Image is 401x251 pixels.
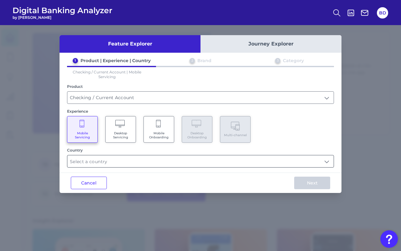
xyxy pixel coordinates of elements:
[67,116,98,143] button: Mobile Servicing
[283,58,304,63] div: Category
[220,116,251,143] button: Multi-channel
[73,58,78,63] div: 1
[109,131,133,139] span: Desktop Servicing
[294,177,330,189] button: Next
[71,177,107,189] button: Cancel
[380,230,398,248] button: Open Resource Center
[190,58,195,63] div: 2
[81,58,151,63] div: Product | Experience | Country
[70,131,94,139] span: Mobile Servicing
[182,116,212,143] button: Desktop Onboarding
[147,131,171,139] span: Mobile Onboarding
[67,155,334,167] input: Select a country
[13,15,112,20] span: by [PERSON_NAME]
[224,133,247,137] span: Multi-channel
[143,116,174,143] button: Mobile Onboarding
[67,70,147,79] p: Checking / Current Account | Mobile Servicing
[275,58,280,63] div: 3
[60,35,200,53] button: Feature Explorer
[67,148,334,152] div: Country
[105,116,136,143] button: Desktop Servicing
[200,35,341,53] button: Journey Explorer
[13,6,112,15] span: Digital Banking Analyzer
[197,58,211,63] div: Brand
[185,131,209,139] span: Desktop Onboarding
[377,7,388,19] button: BD
[67,84,334,89] div: Product
[67,109,334,114] div: Experience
